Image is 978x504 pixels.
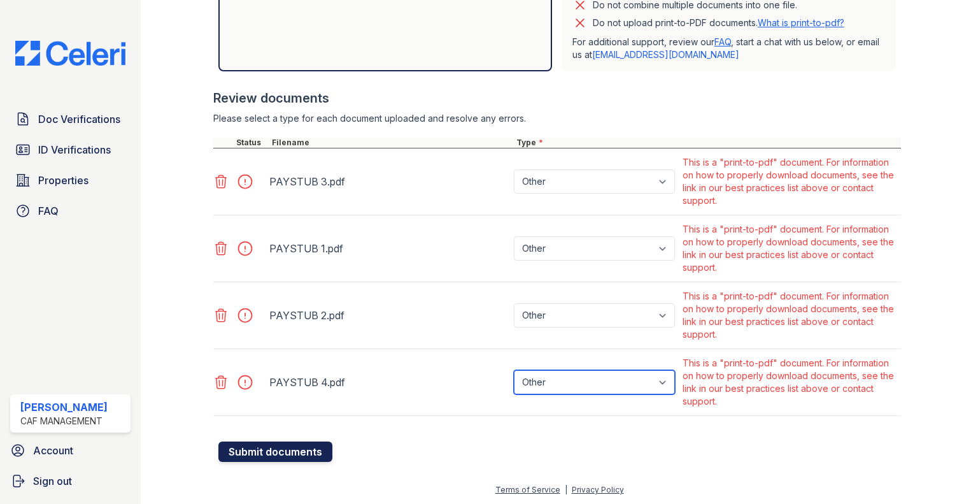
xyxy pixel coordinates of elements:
[20,400,108,415] div: [PERSON_NAME]
[10,198,131,224] a: FAQ
[38,173,89,188] span: Properties
[38,142,111,157] span: ID Verifications
[683,223,898,274] div: This is a "print-to-pdf" document. For information on how to properly download documents, see the...
[572,36,886,61] p: For additional support, review our , start a chat with us below, or email us at
[592,49,739,60] a: [EMAIL_ADDRESS][DOMAIN_NAME]
[269,238,509,259] div: PAYSTUB 1.pdf
[269,171,509,192] div: PAYSTUB 3.pdf
[514,138,901,148] div: Type
[33,443,73,458] span: Account
[10,168,131,193] a: Properties
[269,138,514,148] div: Filename
[269,372,509,392] div: PAYSTUB 4.pdf
[683,357,898,408] div: This is a "print-to-pdf" document. For information on how to properly download documents, see the...
[5,438,136,463] a: Account
[758,17,844,28] a: What is print-to-pdf?
[213,112,901,125] div: Please select a type for each document uploaded and resolve any errors.
[5,41,136,66] img: CE_Logo_Blue-a8612792a0a2168367f1c8372b55b34899dd931a85d93a1a3d3e32e68fde9ad4.png
[495,485,560,494] a: Terms of Service
[218,442,332,462] button: Submit documents
[10,137,131,162] a: ID Verifications
[593,17,844,29] p: Do not upload print-to-PDF documents.
[33,473,72,489] span: Sign out
[38,112,120,127] span: Doc Verifications
[269,305,509,326] div: PAYSTUB 2.pdf
[213,89,901,107] div: Review documents
[572,485,624,494] a: Privacy Policy
[683,290,898,341] div: This is a "print-to-pdf" document. For information on how to properly download documents, see the...
[38,203,59,219] span: FAQ
[714,36,731,47] a: FAQ
[20,415,108,428] div: CAF Management
[10,106,131,132] a: Doc Verifications
[234,138,269,148] div: Status
[5,468,136,494] a: Sign out
[683,156,898,207] div: This is a "print-to-pdf" document. For information on how to properly download documents, see the...
[565,485,567,494] div: |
